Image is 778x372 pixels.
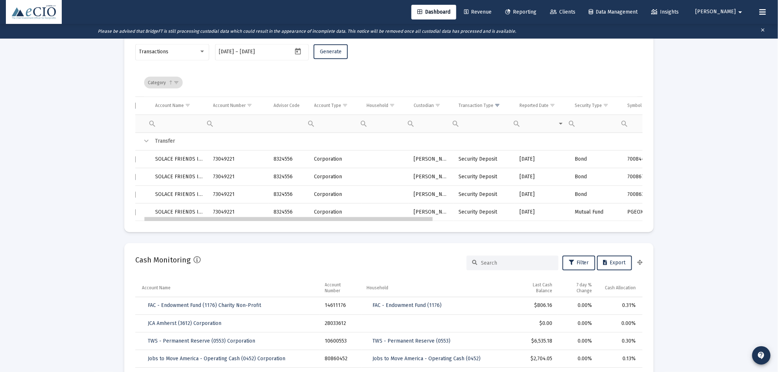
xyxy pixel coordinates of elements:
[515,315,557,333] td: $0.00
[343,103,348,108] span: Show filter options for column 'Account Type'
[208,204,268,221] td: 73049221
[150,115,208,133] td: Filter cell
[514,151,570,168] td: [DATE]
[408,151,453,168] td: [PERSON_NAME]
[219,49,234,55] input: Start date
[293,46,303,57] button: Open calendar
[150,97,208,115] td: Column Account Name
[309,168,362,186] td: Corporation
[150,168,208,186] td: SOLACE FRIENDS INC
[240,49,275,55] input: End date
[185,103,190,108] span: Show filter options for column 'Account Name'
[453,115,514,133] td: Filter cell
[408,115,453,133] td: Filter cell
[495,103,500,108] span: Show filter options for column 'Transaction Type'
[213,103,246,109] div: Account Number
[570,204,622,221] td: Mutual Fund
[514,168,570,186] td: [DATE]
[458,5,497,19] a: Revenue
[603,260,626,266] span: Export
[417,9,450,15] span: Dashboard
[174,80,179,85] span: Show filter options for column 'undefined'
[515,297,557,315] td: $806.16
[597,333,643,350] td: 0.30%
[557,279,597,297] td: Column 7 day % Change
[589,9,638,15] span: Data Management
[563,282,592,294] div: 7 day % Change
[372,338,450,344] span: TWS - Permanent Reserve (0553)
[150,204,208,221] td: SOLACE FRIENDS INC
[563,256,595,271] button: Filter
[139,49,169,55] span: Transactions
[98,29,516,34] i: Please be advised that BridgeFT is still processing custodial data which could result in the appe...
[736,5,745,19] mat-icon: arrow_drop_down
[622,151,661,168] td: 7008448
[361,279,515,297] td: Column Household
[550,103,555,108] span: Show filter options for column 'Reported Date'
[481,260,553,267] input: Search
[563,320,592,328] div: 0.00%
[148,338,255,344] span: TWS - Permanent Reserve (0553) Corporation
[544,5,581,19] a: Clients
[603,103,609,108] span: Show filter options for column 'Security Type'
[309,97,362,115] td: Column Account Type
[372,303,442,309] span: FAC - Endowment Fund (1176)
[760,26,766,37] mat-icon: clear
[142,352,291,366] a: Jobs to Move America - Operating Cash (0452) Corporation
[208,186,268,204] td: 73049221
[150,186,208,204] td: SOLACE FRIENDS INC
[135,254,190,266] h2: Cash Monitoring
[597,315,643,333] td: 0.00%
[514,186,570,204] td: [DATE]
[142,298,267,313] a: FAC - Endowment Fund (1176) Charity Non-Profit
[622,168,661,186] td: 7008673
[142,316,227,331] a: JCA Amherst (3612) Corporation
[148,356,285,362] span: Jobs to Move America - Operating Cash (0452) Corporation
[320,315,361,333] td: 28033612
[268,186,309,204] td: 8324556
[139,133,150,151] td: Collapse
[505,9,536,15] span: Reporting
[514,115,570,133] td: Filter cell
[361,115,408,133] td: Filter cell
[687,4,754,19] button: [PERSON_NAME]
[575,103,602,109] div: Security Type
[309,115,362,133] td: Filter cell
[268,151,309,168] td: 8324556
[135,69,643,221] div: Data grid
[148,321,221,327] span: JCA Amherst (3612) Corporation
[314,103,342,109] div: Account Type
[11,5,56,19] img: Dashboard
[550,9,575,15] span: Clients
[628,103,642,109] div: Symbol
[453,204,514,221] td: Security Deposit
[129,209,136,216] div: Select row
[514,97,570,115] td: Column Reported Date
[570,168,622,186] td: Bond
[570,97,622,115] td: Column Security Type
[411,5,456,19] a: Dashboard
[148,303,261,309] span: FAC - Endowment Fund (1176) Charity Non-Profit
[247,103,253,108] span: Show filter options for column 'Account Number'
[389,103,395,108] span: Show filter options for column 'Household'
[208,168,268,186] td: 73049221
[268,168,309,186] td: 8324556
[268,204,309,221] td: 8324556
[515,350,557,368] td: $2,704.05
[597,256,632,271] button: Export
[236,49,239,55] span: –
[597,350,643,368] td: 0.13%
[208,151,268,168] td: 73049221
[453,168,514,186] td: Security Deposit
[320,49,342,55] span: Generate
[274,103,300,109] div: Advisor Code
[514,204,570,221] td: [DATE]
[320,297,361,315] td: 14611176
[570,151,622,168] td: Bond
[622,186,661,204] td: 7008637
[325,282,356,294] div: Account Number
[144,77,183,89] div: Category
[155,103,184,109] div: Account Name
[696,9,736,15] span: [PERSON_NAME]
[757,351,766,360] mat-icon: contact_support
